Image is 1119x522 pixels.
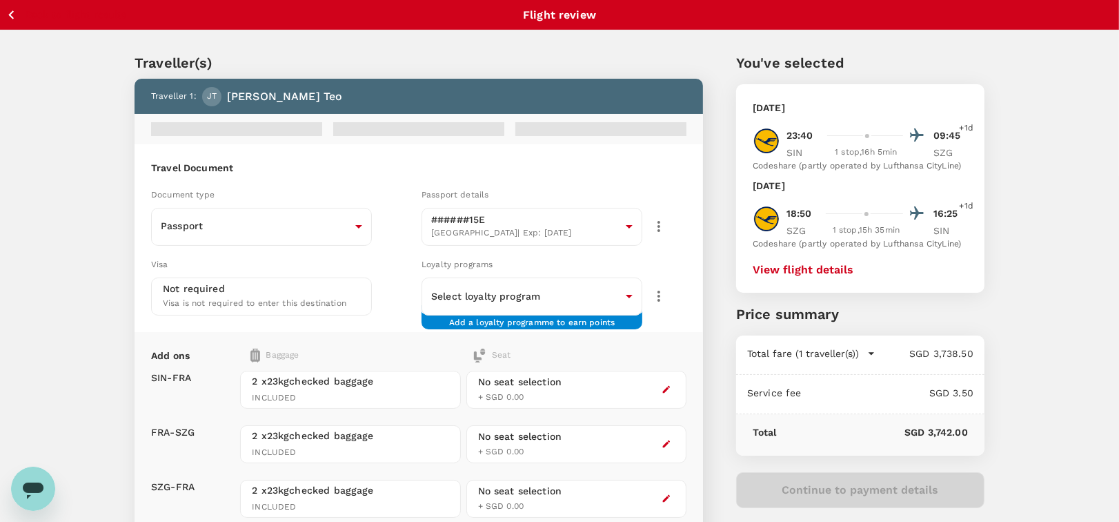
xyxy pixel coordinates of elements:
span: INCLUDED [252,446,448,460]
p: Price summary [736,304,984,325]
img: baggage-icon [250,349,260,362]
span: +1d [960,200,973,213]
p: SIN [786,146,821,159]
div: 1 stop , 15h 35min [829,224,903,238]
p: [DATE] [753,179,785,193]
span: JT [207,90,217,104]
div: Baggage [250,349,411,362]
div: Codeshare (partly operated by Lufthansa CityLine) [753,159,968,173]
p: Flight review [523,7,596,23]
p: SIN [933,224,968,238]
button: Total fare (1 traveller(s)) [747,347,875,360]
p: ######15E [431,213,620,226]
p: Traveller(s) [135,52,703,73]
span: 2 x 23kg checked baggage [252,429,448,443]
span: 2 x 23kg checked baggage [252,374,448,388]
p: 18:50 [786,206,812,221]
button: View flight details [753,264,853,276]
p: FRA - SZG [151,425,195,439]
p: SGD 3.50 [802,386,973,400]
p: Passport [161,219,350,233]
p: SGD 3,742.00 [777,425,968,439]
p: You've selected [736,52,984,73]
span: Visa [151,260,168,269]
div: Codeshare (partly operated by Lufthansa CityLine) [753,238,968,251]
div: Seat [473,349,511,362]
iframe: Button to launch messaging window [11,467,55,511]
div: Passport [151,209,372,244]
p: Back to flight results [26,8,126,21]
div: ######15E[GEOGRAPHIC_DATA]| Exp: [DATE] [422,204,642,250]
div: No seat selection [478,429,562,444]
p: Service fee [747,386,802,400]
span: + SGD 0.00 [478,501,524,511]
div: No seat selection [478,484,562,499]
span: Passport details [422,190,488,200]
span: + SGD 0.00 [478,392,524,402]
p: Traveller 1 : [151,90,197,104]
span: +1d [960,122,973,135]
p: Total fare (1 traveller(s)) [747,347,859,360]
p: 09:45 [933,128,968,143]
div: ​ [422,279,642,313]
p: Add ons [151,349,190,362]
button: Back to flight results [6,6,126,23]
p: SIN - FRA [151,371,191,385]
p: Total [753,425,777,439]
span: INCLUDED [252,391,448,405]
span: Document type [151,190,215,200]
img: LH [753,205,780,233]
div: No seat selection [478,375,562,389]
p: SZG [786,224,821,238]
span: Visa is not required to enter this destination [163,298,346,308]
span: INCLUDED [252,501,448,514]
p: [DATE] [753,101,785,115]
span: + SGD 0.00 [478,447,524,456]
p: SGD 3,738.50 [875,347,973,360]
p: SZG [933,146,968,159]
p: 16:25 [933,206,968,221]
div: 1 stop , 16h 5min [829,146,903,159]
span: Loyalty programs [422,260,493,269]
p: SZG - FRA [151,480,195,494]
p: [PERSON_NAME] Teo [227,88,343,105]
p: 23:40 [786,128,813,143]
span: 2 x 23kg checked baggage [252,483,448,497]
img: LH [753,127,780,155]
span: Add a loyalty programme to earn points [449,316,615,318]
h6: Travel Document [151,161,686,176]
img: baggage-icon [473,349,486,362]
p: Not required [163,282,225,296]
span: [GEOGRAPHIC_DATA] | Exp: [DATE] [431,226,620,240]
